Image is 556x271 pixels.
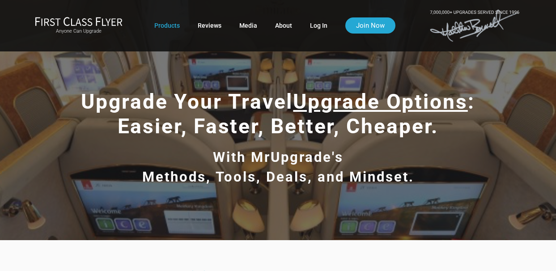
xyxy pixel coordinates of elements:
[35,28,123,34] small: Anyone Can Upgrade
[81,89,475,138] span: Upgrade Your Travel : Easier, Faster, Better, Cheaper.
[239,17,257,34] a: Media
[345,17,395,34] a: Join Now
[198,17,221,34] a: Reviews
[293,89,468,114] span: Upgrade Options
[35,17,123,34] a: First Class FlyerAnyone Can Upgrade
[154,17,180,34] a: Products
[275,17,292,34] a: About
[310,17,327,34] a: Log In
[142,149,414,185] span: With MrUpgrade's Methods, Tools, Deals, and Mindset.
[35,17,123,26] img: First Class Flyer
